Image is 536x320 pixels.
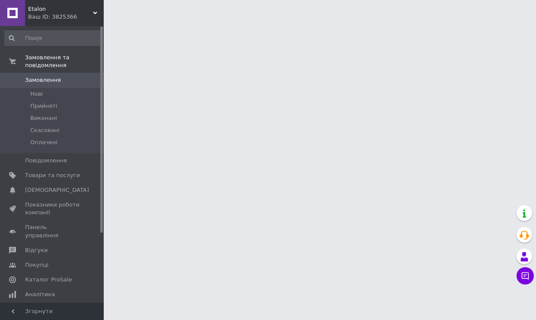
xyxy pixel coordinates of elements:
span: Нові [30,90,43,98]
span: Прийняті [30,102,57,110]
span: Виконані [30,114,57,122]
span: Каталог ProSale [25,276,72,284]
span: Скасовані [30,126,60,134]
span: Покупці [25,261,48,269]
div: Ваш ID: 3825366 [28,13,104,21]
span: Замовлення [25,76,61,84]
span: Повідомлення [25,157,67,165]
span: Відгуки [25,246,48,254]
span: Etalon [28,5,93,13]
span: Показники роботи компанії [25,201,80,217]
input: Пошук [4,30,102,46]
span: [DEMOGRAPHIC_DATA] [25,186,89,194]
span: Замовлення та повідомлення [25,54,104,69]
span: Оплачені [30,139,57,146]
span: Товари та послуги [25,171,80,179]
span: Панель управління [25,223,80,239]
button: Чат з покупцем [517,267,534,284]
span: Аналітика [25,291,55,298]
